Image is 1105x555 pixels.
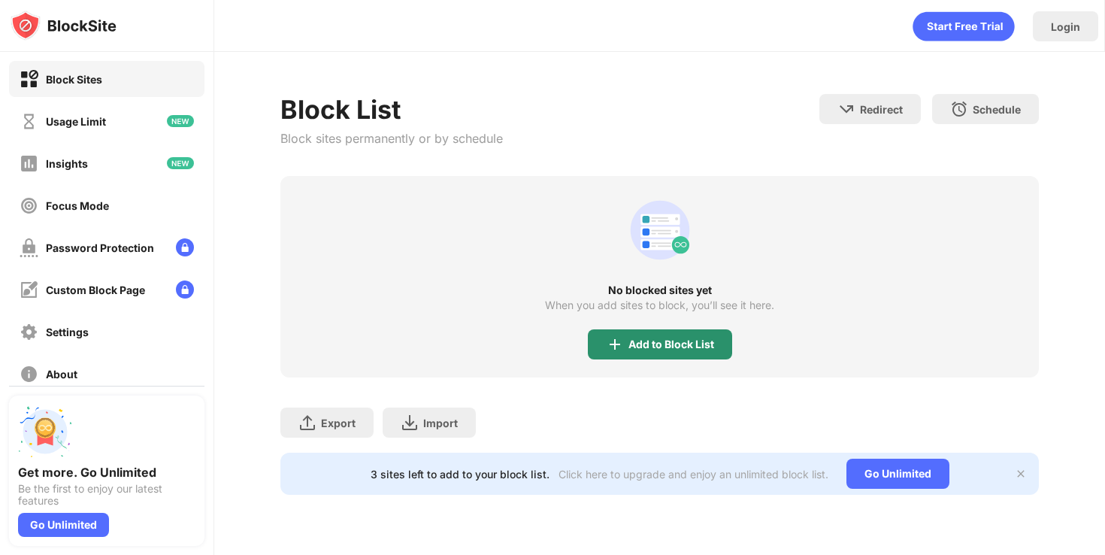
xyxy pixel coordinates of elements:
div: Insights [46,157,88,170]
div: Export [321,417,356,429]
div: Login [1051,20,1080,33]
img: x-button.svg [1015,468,1027,480]
div: Custom Block Page [46,284,145,296]
div: Click here to upgrade and enjoy an unlimited block list. [559,468,828,481]
img: about-off.svg [20,365,38,384]
img: push-unlimited.svg [18,405,72,459]
div: Redirect [860,103,903,116]
div: Be the first to enjoy our latest features [18,483,195,507]
img: logo-blocksite.svg [11,11,117,41]
img: lock-menu.svg [176,238,194,256]
div: Usage Limit [46,115,106,128]
img: lock-menu.svg [176,281,194,299]
div: Focus Mode [46,199,109,212]
div: Go Unlimited [846,459,949,489]
div: Go Unlimited [18,513,109,537]
div: No blocked sites yet [280,284,1039,296]
img: focus-off.svg [20,196,38,215]
div: Schedule [973,103,1021,116]
div: Block Sites [46,73,102,86]
img: block-on.svg [20,70,38,89]
div: Get more. Go Unlimited [18,465,195,480]
div: Password Protection [46,241,154,254]
img: customize-block-page-off.svg [20,281,38,299]
div: animation [624,194,696,266]
div: Import [423,417,458,429]
img: new-icon.svg [167,115,194,127]
img: settings-off.svg [20,323,38,341]
div: When you add sites to block, you’ll see it here. [545,299,774,311]
div: Settings [46,326,89,338]
img: password-protection-off.svg [20,238,38,257]
img: insights-off.svg [20,154,38,173]
img: time-usage-off.svg [20,112,38,131]
div: Block sites permanently or by schedule [280,131,503,146]
div: Add to Block List [628,338,714,350]
img: new-icon.svg [167,157,194,169]
div: 3 sites left to add to your block list. [371,468,549,481]
div: animation [913,11,1015,41]
div: About [46,368,77,381]
div: Block List [280,94,503,125]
